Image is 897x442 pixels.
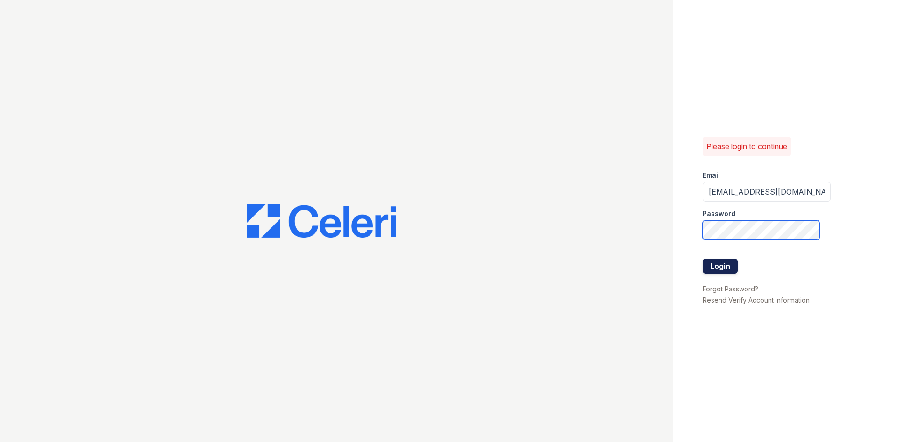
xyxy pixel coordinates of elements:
a: Forgot Password? [703,285,758,293]
a: Resend Verify Account Information [703,296,810,304]
label: Email [703,171,720,180]
button: Login [703,259,738,274]
label: Password [703,209,735,218]
img: CE_Logo_Blue-a8612792a0a2168367f1c8372b55b34899dd931a85d93a1a3d3e32e68fde9ad4.png [247,204,396,238]
p: Please login to continue [706,141,787,152]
